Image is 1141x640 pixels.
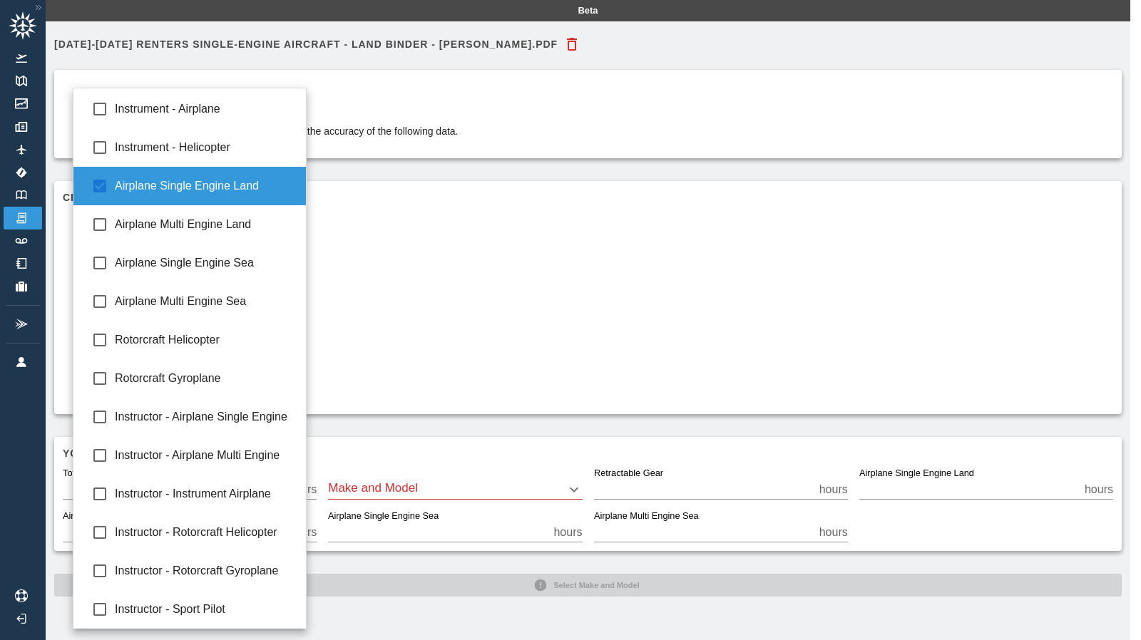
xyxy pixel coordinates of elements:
[115,331,295,349] span: Rotorcraft Helicopter
[115,485,295,502] span: Instructor - Instrument Airplane
[115,254,295,272] span: Airplane Single Engine Sea
[115,524,295,541] span: Instructor - Rotorcraft Helicopter
[115,562,295,579] span: Instructor - Rotorcraft Gyroplane
[115,177,295,195] span: Airplane Single Engine Land
[115,139,295,156] span: Instrument - Helicopter
[115,601,295,618] span: Instructor - Sport Pilot
[115,100,295,118] span: Instrument - Airplane
[115,447,295,464] span: Instructor - Airplane Multi Engine
[115,408,295,425] span: Instructor - Airplane Single Engine
[115,370,295,387] span: Rotorcraft Gyroplane
[115,293,295,310] span: Airplane Multi Engine Sea
[115,216,295,233] span: Airplane Multi Engine Land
